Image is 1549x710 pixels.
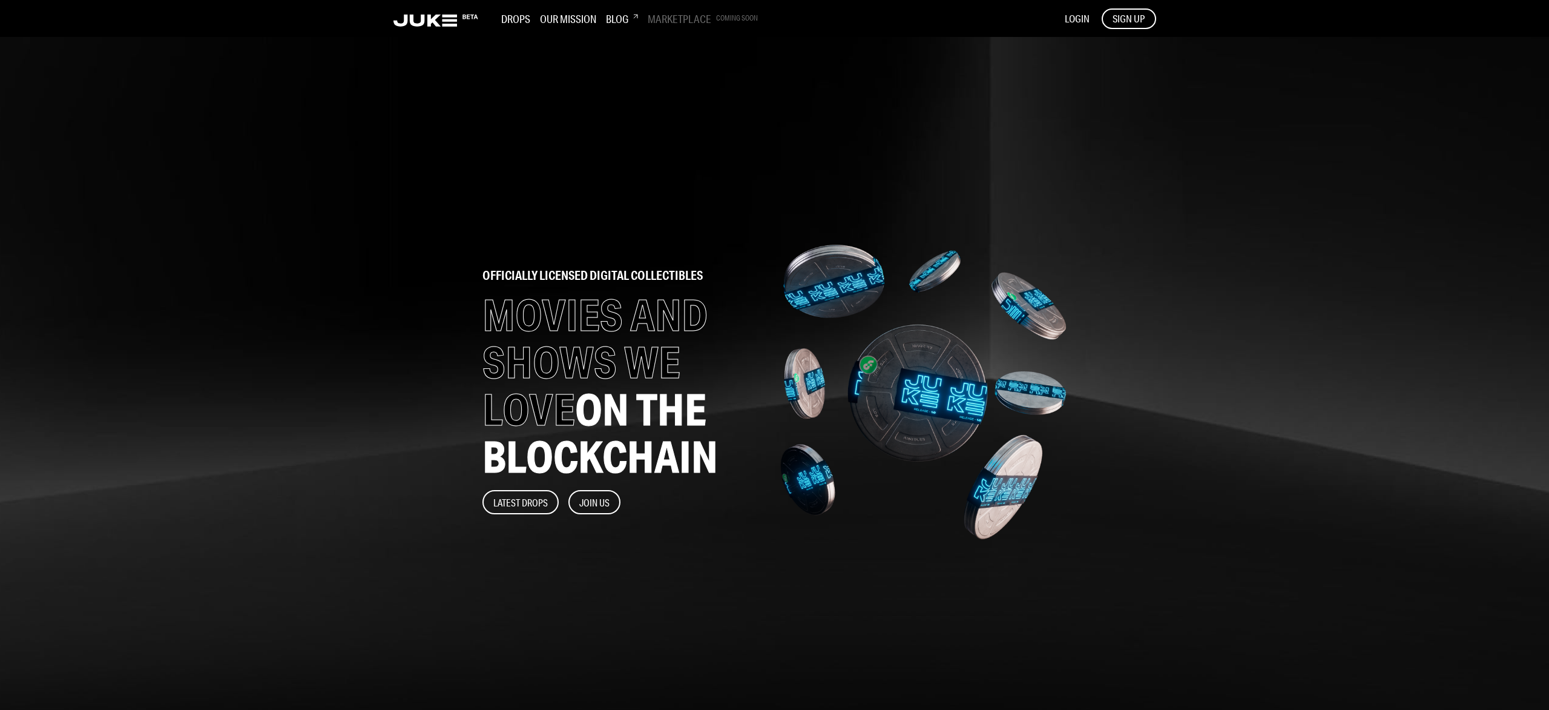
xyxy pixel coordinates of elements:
[482,490,559,514] button: Latest Drops
[482,291,757,480] h1: MOVIES AND SHOWS WE LOVE
[501,12,530,25] h3: Drops
[1065,12,1090,25] button: LOGIN
[482,383,718,483] span: ON THE BLOCKCHAIN
[780,183,1067,601] img: home-banner
[606,12,638,25] h3: Blog
[1113,12,1145,25] span: SIGN UP
[568,490,620,514] button: Join Us
[1102,8,1156,29] button: SIGN UP
[482,270,757,282] h2: officially licensed digital collectibles
[540,12,596,25] h3: Our Mission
